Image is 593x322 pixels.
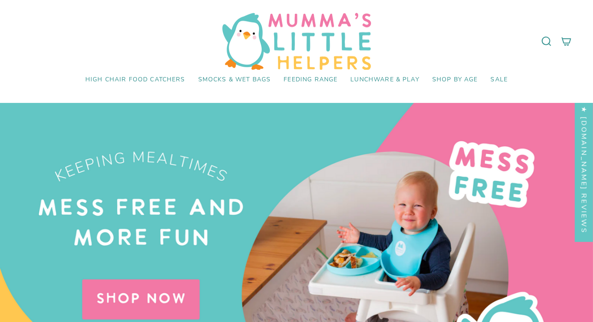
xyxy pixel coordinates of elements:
[192,70,278,90] a: Smocks & Wet Bags
[198,76,271,84] span: Smocks & Wet Bags
[79,70,192,90] a: High Chair Food Catchers
[490,76,508,84] span: SALE
[284,76,337,84] span: Feeding Range
[484,70,514,90] a: SALE
[426,70,484,90] a: Shop by Age
[85,76,185,84] span: High Chair Food Catchers
[575,99,593,242] div: Click to open Judge.me floating reviews tab
[222,13,371,70] img: Mumma’s Little Helpers
[277,70,344,90] a: Feeding Range
[350,76,419,84] span: Lunchware & Play
[432,76,478,84] span: Shop by Age
[344,70,425,90] a: Lunchware & Play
